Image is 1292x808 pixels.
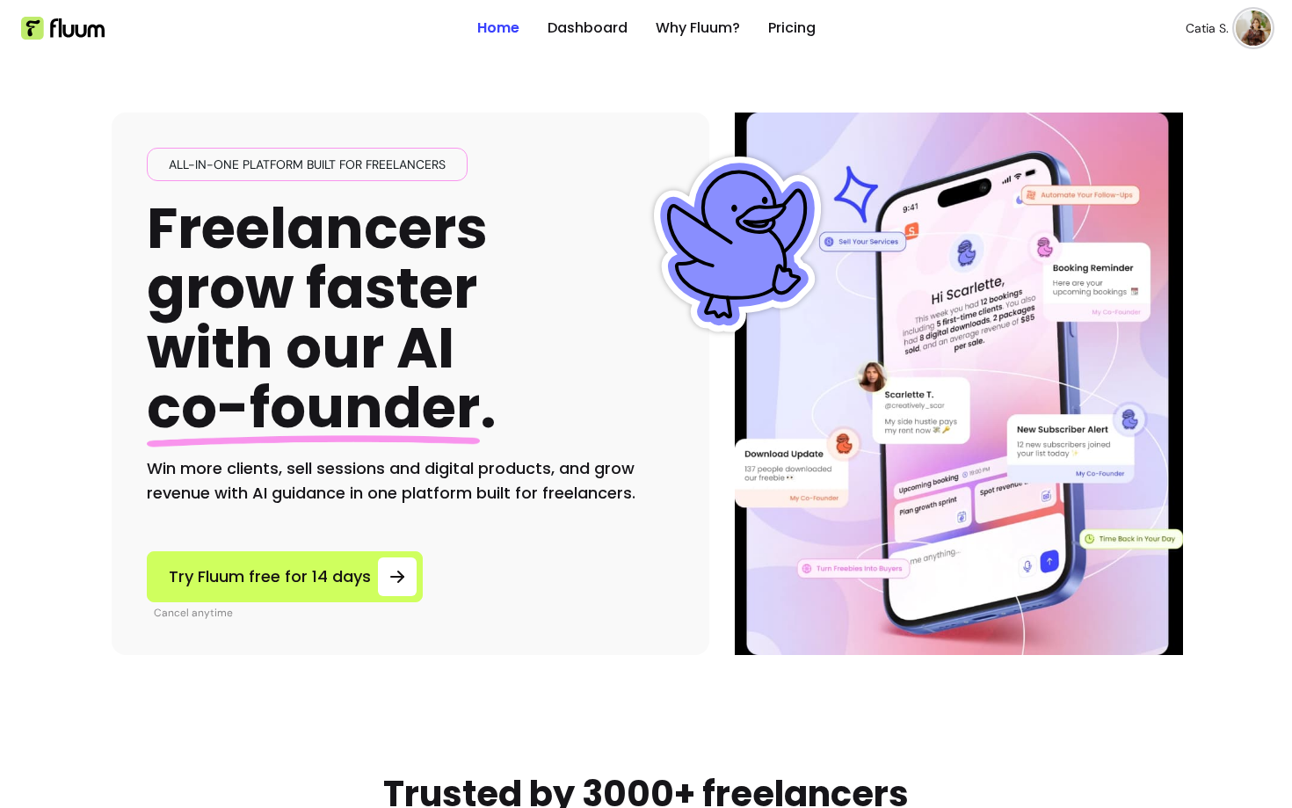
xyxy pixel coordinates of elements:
span: All-in-one platform built for freelancers [162,156,453,173]
span: Catia S. [1186,19,1229,37]
span: co-founder [147,368,480,447]
img: Fluum Duck sticker [650,157,825,332]
span: Try Fluum free for 14 days [169,564,371,589]
button: avatarCatia S. [1186,11,1271,46]
a: Dashboard [548,18,628,39]
a: Why Fluum? [656,18,740,39]
img: avatar [1236,11,1271,46]
a: Home [477,18,519,39]
h1: Freelancers grow faster with our AI . [147,199,497,439]
img: Fluum Logo [21,17,105,40]
p: Cancel anytime [154,606,423,620]
a: Pricing [768,18,816,39]
h2: Win more clients, sell sessions and digital products, and grow revenue with AI guidance in one pl... [147,456,674,506]
img: Illustration of Fluum AI Co-Founder on a smartphone, showing solo business performance insights s... [737,113,1180,655]
a: Try Fluum free for 14 days [147,551,423,602]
